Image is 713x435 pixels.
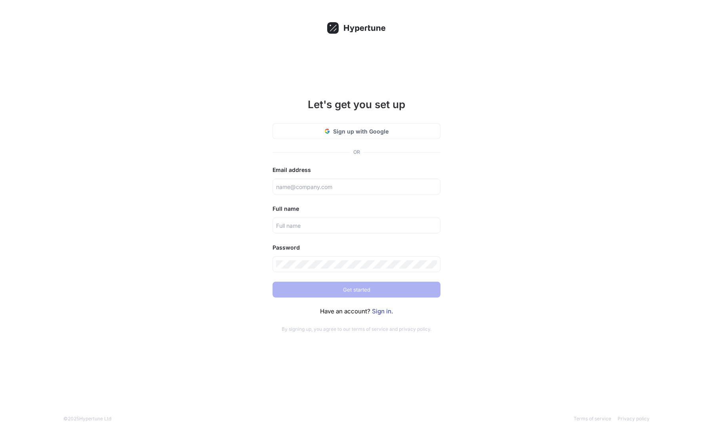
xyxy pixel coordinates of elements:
a: Sign in [372,307,391,315]
p: By signing up, you agree to our and . [273,326,440,333]
input: Full name [276,221,437,230]
h1: Let's get you set up [273,97,440,112]
div: © 2025 Hypertune Ltd [63,415,111,422]
a: privacy policy [399,326,430,332]
a: terms of service [352,326,388,332]
input: name@company.com [276,183,437,191]
div: Password [273,243,440,252]
div: Full name [273,204,440,214]
button: Sign up with Google [273,123,440,139]
span: Get started [343,287,370,292]
span: Sign up with Google [333,127,389,135]
div: Email address [273,165,440,175]
a: Terms of service [574,416,611,422]
div: Have an account? . [273,307,440,316]
div: OR [353,149,360,156]
a: Privacy policy [618,416,650,422]
button: Get started [273,282,440,298]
